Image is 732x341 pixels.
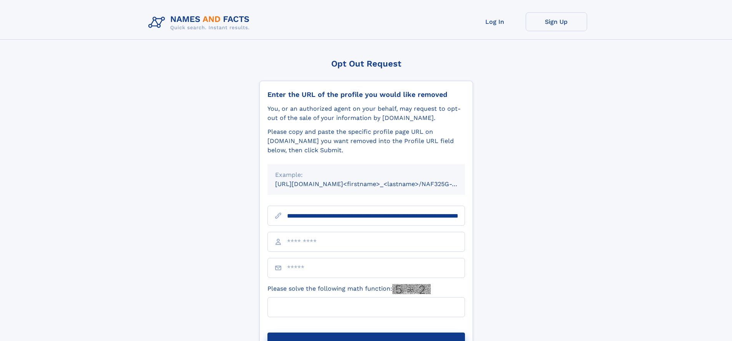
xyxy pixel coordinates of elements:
[145,12,256,33] img: Logo Names and Facts
[267,90,465,99] div: Enter the URL of the profile you would like removed
[464,12,526,31] a: Log In
[267,284,431,294] label: Please solve the following math function:
[275,170,457,180] div: Example:
[275,180,480,188] small: [URL][DOMAIN_NAME]<firstname>_<lastname>/NAF325G-xxxxxxxx
[267,127,465,155] div: Please copy and paste the specific profile page URL on [DOMAIN_NAME] you want removed into the Pr...
[267,104,465,123] div: You, or an authorized agent on your behalf, may request to opt-out of the sale of your informatio...
[259,59,473,68] div: Opt Out Request
[526,12,587,31] a: Sign Up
